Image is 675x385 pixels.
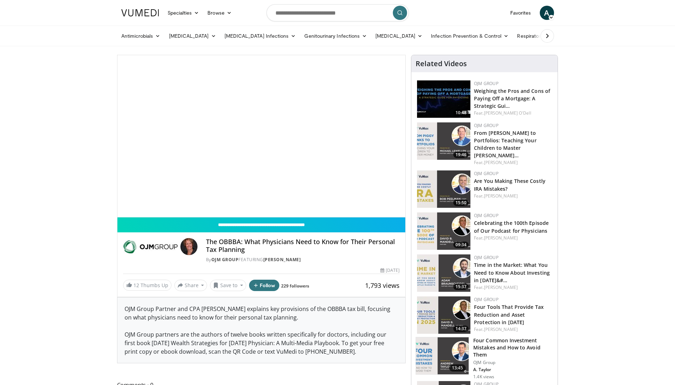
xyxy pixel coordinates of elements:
[474,262,550,283] a: Time in the Market: What You Need to Know About Investing in [DATE]&#…
[281,283,309,289] a: 229 followers
[365,281,400,290] span: 1,793 views
[474,110,552,116] div: Feat.
[300,29,371,43] a: Genitourinary Infections
[474,304,544,325] a: Four Tools That Provide Tax Reduction and Asset Protection in [DATE]
[473,337,553,358] h3: Four Common Investment Mistakes and How to Avoid Them
[474,178,545,192] a: Are You Making These Costly IRA Mistakes?
[473,367,553,373] p: A. Taylor
[163,6,204,20] a: Specialties
[453,284,469,290] span: 15:37
[506,6,536,20] a: Favorites
[449,364,466,371] span: 13:45
[474,326,552,333] div: Feat.
[540,6,554,20] a: A
[473,374,494,380] p: 1.4K views
[453,200,469,206] span: 15:50
[474,122,499,128] a: OJM Group
[453,110,469,116] span: 10:48
[427,29,513,43] a: Infection Prevention & Control
[474,235,552,241] div: Feat.
[121,9,159,16] img: VuMedi Logo
[417,212,470,250] a: 09:34
[417,122,470,160] img: 282c92bf-9480-4465-9a17-aeac8df0c943.150x105_q85_crop-smart_upscale.jpg
[123,238,178,255] img: OJM Group
[174,280,207,291] button: Share
[417,296,470,334] img: 6704c0a6-4d74-4e2e-aaba-7698dfbc586a.150x105_q85_crop-smart_upscale.jpg
[380,267,400,274] div: [DATE]
[180,238,197,255] img: Avatar
[249,280,280,291] button: Follow
[133,282,139,289] span: 12
[484,284,518,290] a: [PERSON_NAME]
[117,29,165,43] a: Antimicrobials
[484,235,518,241] a: [PERSON_NAME]
[206,257,400,263] div: By FEATURING
[417,170,470,208] img: 4b415aee-9520-4d6f-a1e1-8e5e22de4108.150x105_q85_crop-smart_upscale.jpg
[417,254,470,292] img: cfc453be-3f74-41d3-a301-0743b7c46f05.150x105_q85_crop-smart_upscale.jpg
[474,212,499,218] a: OJM Group
[513,29,579,43] a: Respiratory Infections
[211,257,239,263] a: OJM Group
[474,296,499,302] a: OJM Group
[453,326,469,332] span: 14:37
[474,220,549,234] a: Celebrating the 100th Episode of Our Podcast for Physicians
[417,80,470,118] img: ef76e58c-ca3b-4201-a9ad-f78e1927b471.150x105_q85_crop-smart_upscale.jpg
[453,152,469,158] span: 19:46
[484,326,518,332] a: [PERSON_NAME]
[203,6,236,20] a: Browse
[473,360,553,365] p: OJM Group
[474,254,499,260] a: OJM Group
[220,29,300,43] a: [MEDICAL_DATA] Infections
[267,4,409,21] input: Search topics, interventions
[210,280,246,291] button: Save to
[117,55,406,217] video-js: Video Player
[484,159,518,165] a: [PERSON_NAME]
[416,337,469,374] img: f90543b2-11a1-4aab-98f1-82dfa77c6314.png.150x105_q85_crop-smart_upscale.png
[474,130,537,159] a: From [PERSON_NAME] to Portfolios: Teaching Your Children to Master [PERSON_NAME]…
[371,29,427,43] a: [MEDICAL_DATA]
[474,88,550,109] a: Weighing the Pros and Cons of Paying Off a Mortgage: A Strategic Gui…
[417,80,470,118] a: 10:48
[417,170,470,208] a: 15:50
[117,297,406,363] div: OJM Group Partner and CPA [PERSON_NAME] explains key provisions of the OBBBA tax bill, focusing o...
[416,59,467,68] h4: Related Videos
[263,257,301,263] a: [PERSON_NAME]
[474,80,499,86] a: OJM Group
[417,212,470,250] img: 7438bed5-bde3-4519-9543-24a8eadaa1c2.150x105_q85_crop-smart_upscale.jpg
[453,242,469,248] span: 09:34
[206,238,400,253] h4: The OBBBA: What Physicians Need to Know for Their Personal Tax Planning
[165,29,220,43] a: [MEDICAL_DATA]
[474,159,552,166] div: Feat.
[484,193,518,199] a: [PERSON_NAME]
[474,193,552,199] div: Feat.
[474,170,499,176] a: OJM Group
[474,284,552,291] div: Feat.
[417,296,470,334] a: 14:37
[123,280,172,291] a: 12 Thumbs Up
[417,122,470,160] a: 19:46
[417,254,470,292] a: 15:37
[484,110,531,116] a: [PERSON_NAME] O'Dell
[416,337,553,380] a: 13:45 Four Common Investment Mistakes and How to Avoid Them OJM Group A. Taylor 1.4K views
